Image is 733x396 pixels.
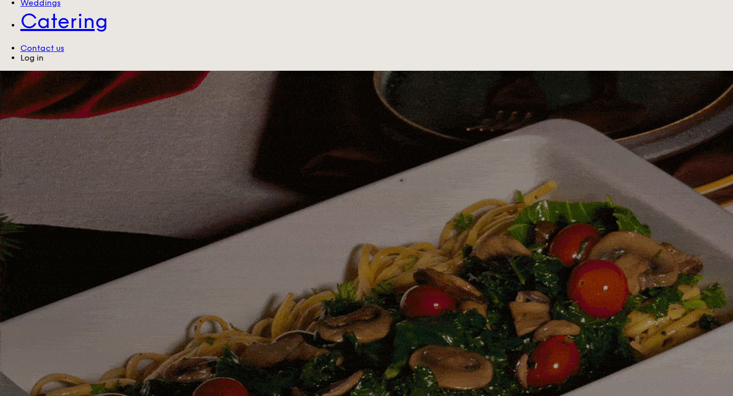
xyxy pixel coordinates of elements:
a: Contact us [20,43,64,53]
a: Catering [20,8,733,35]
a: Log in [20,53,44,63]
